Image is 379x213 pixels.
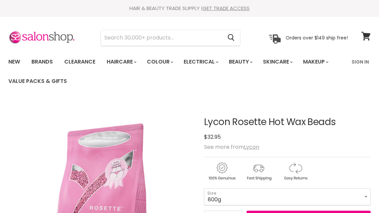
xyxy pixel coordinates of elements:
button: Search [222,30,240,45]
span: See more from [204,143,259,151]
a: Value Packs & Gifts [3,74,72,88]
h1: Lycon Rosette Hot Wax Beads [204,117,371,127]
span: $32.95 [204,133,221,141]
a: GET TRADE ACCESS [203,5,250,12]
a: Haircare [102,55,140,69]
a: Electrical [179,55,222,69]
a: Lycon [244,143,259,151]
img: returns.gif [278,161,313,182]
form: Product [101,30,240,46]
a: Makeup [298,55,333,69]
a: Brands [26,55,58,69]
a: Colour [142,55,177,69]
p: Orders over $149 ship free! [286,34,348,40]
a: New [3,55,25,69]
a: Beauty [224,55,257,69]
input: Search [101,30,222,45]
ul: Main menu [3,52,348,91]
img: genuine.gif [204,161,240,182]
a: Sign In [348,55,373,69]
a: Clearance [59,55,100,69]
img: shipping.gif [241,161,276,182]
a: Skincare [258,55,297,69]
